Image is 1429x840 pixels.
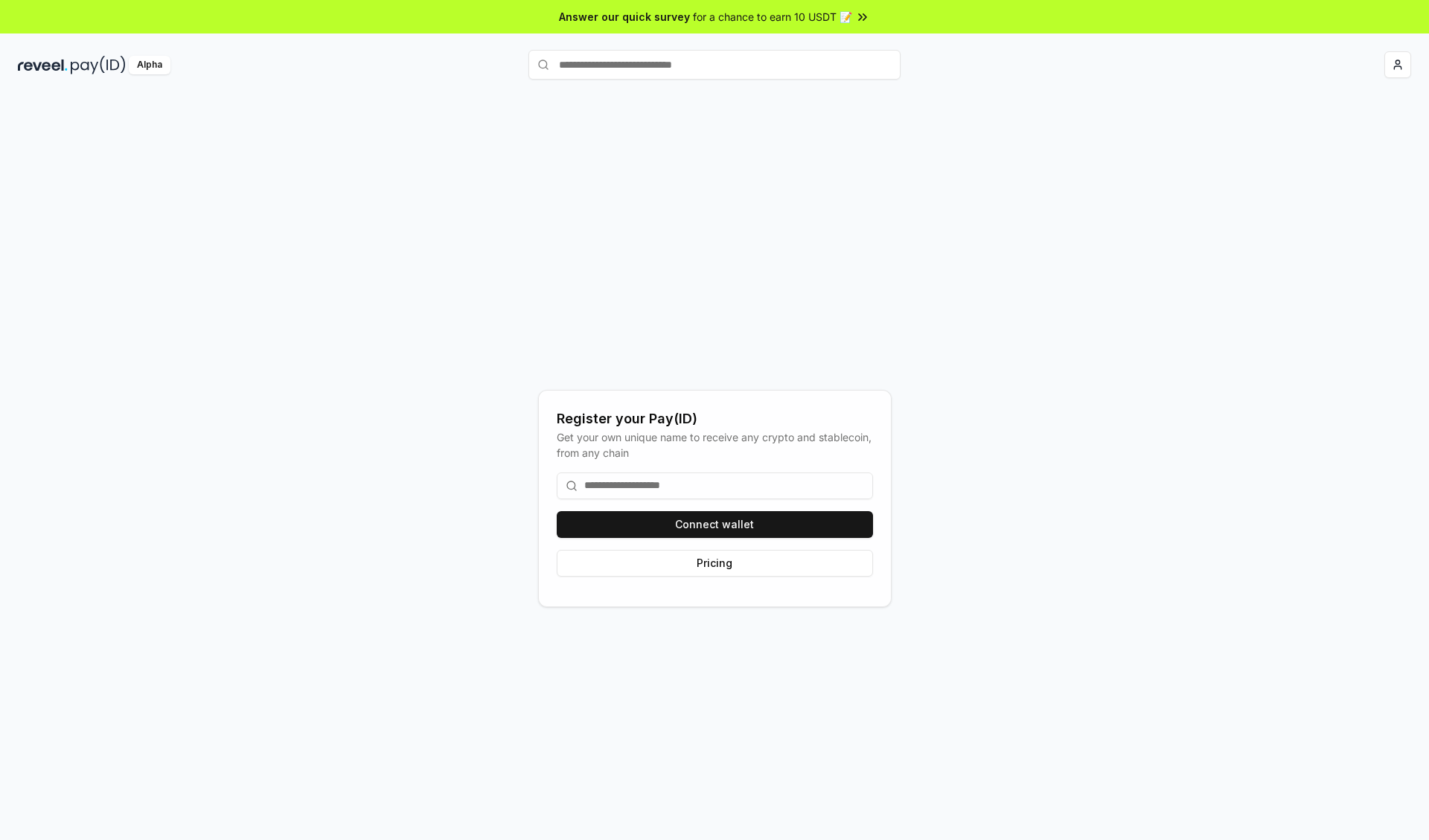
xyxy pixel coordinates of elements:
span: for a chance to earn 10 USDT 📝 [693,9,852,25]
div: Alpha [129,56,170,74]
div: Get your own unique name to receive any crypto and stablecoin, from any chain [557,429,873,461]
button: Pricing [557,550,873,577]
div: Register your Pay(ID) [557,408,873,429]
img: reveel_dark [18,56,68,74]
button: Connect wallet [557,511,873,538]
span: Answer our quick survey [559,9,690,25]
img: pay_id [71,56,126,74]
